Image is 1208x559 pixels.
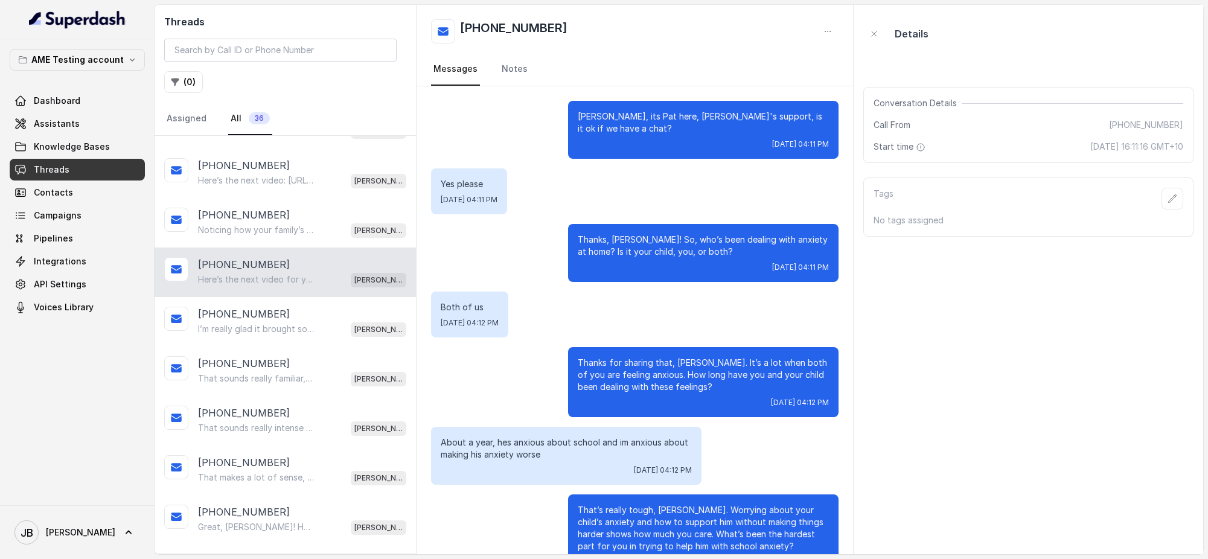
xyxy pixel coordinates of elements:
span: [DATE] 04:11 PM [772,139,829,149]
a: Assistants [10,113,145,135]
a: Contacts [10,182,145,203]
p: [PERSON_NAME] [354,274,403,286]
span: 36 [249,112,270,124]
span: [DATE] 04:12 PM [441,318,499,328]
span: API Settings [34,278,86,290]
a: All36 [228,103,272,135]
span: Voices Library [34,301,94,313]
p: [PERSON_NAME] [354,324,403,336]
p: [PERSON_NAME], its Pat here, [PERSON_NAME]'s support, is it ok if we have a chat? [578,110,829,135]
p: No tags assigned [874,214,1183,226]
a: Messages [431,53,480,86]
span: Pipelines [34,232,73,244]
span: Contacts [34,187,73,199]
span: [DATE] 04:11 PM [441,195,497,205]
span: Conversation Details [874,97,962,109]
p: AME Testing account [31,53,124,67]
p: Yes please [441,178,497,190]
p: That sounds really familiar, [PERSON_NAME]. It’s tough seeing [PERSON_NAME] react that way, but u... [198,372,314,385]
a: Threads [10,159,145,180]
p: Details [895,27,928,41]
p: [PHONE_NUMBER] [198,307,290,321]
a: Integrations [10,251,145,272]
p: [PERSON_NAME] [354,175,403,187]
p: That sounds really intense for both of you, [PERSON_NAME]. Those big emotions can feel overwhelmi... [198,422,314,434]
span: [DATE] 16:11:16 GMT+10 [1090,141,1183,153]
button: AME Testing account [10,49,145,71]
p: That makes a lot of sense, [PERSON_NAME]—reactive anxiety can feel sudden and intense. The next v... [198,471,314,484]
p: Here’s the next video: [URL][DOMAIN_NAME] It explains how anxiety fuels those big reactions and w... [198,174,314,187]
p: Tags [874,188,893,209]
p: [PHONE_NUMBER] [198,505,290,519]
h2: Threads [164,14,406,29]
p: [PHONE_NUMBER] [198,208,290,222]
nav: Tabs [431,53,839,86]
span: [PHONE_NUMBER] [1109,119,1183,131]
p: [PERSON_NAME] [354,373,403,385]
span: [DATE] 04:12 PM [634,465,692,475]
p: [PHONE_NUMBER] [198,356,290,371]
span: [DATE] 04:12 PM [771,398,829,407]
a: Assigned [164,103,209,135]
span: Assistants [34,118,80,130]
span: Campaigns [34,209,81,222]
a: [PERSON_NAME] [10,516,145,549]
p: [PERSON_NAME] [354,522,403,534]
span: Integrations [34,255,86,267]
a: Notes [499,53,530,86]
p: About a year, hes anxious about school and im anxious about making his anxiety worse [441,436,692,461]
p: [PERSON_NAME] [354,225,403,237]
h2: [PHONE_NUMBER] [460,19,567,43]
span: [PERSON_NAME] [46,526,115,538]
span: Call From [874,119,910,131]
p: Noticing how your family’s habits ripple into [PERSON_NAME] anxiety shows real awareness, [PERSON... [198,224,314,236]
a: Campaigns [10,205,145,226]
a: Knowledge Bases [10,136,145,158]
img: light.svg [29,10,126,29]
p: [PERSON_NAME] [354,423,403,435]
p: Great, [PERSON_NAME]! Here’s the first video: [URL][DOMAIN_NAME] After watching, what part felt m... [198,521,314,533]
a: Dashboard [10,90,145,112]
p: Thanks for sharing that, [PERSON_NAME]. It’s a lot when both of you are feeling anxious. How long... [578,357,829,393]
a: Pipelines [10,228,145,249]
a: Voices Library [10,296,145,318]
p: [PHONE_NUMBER] [198,455,290,470]
p: [PHONE_NUMBER] [198,406,290,420]
span: Knowledge Bases [34,141,110,153]
p: [PHONE_NUMBER] [198,158,290,173]
nav: Tabs [164,103,406,135]
p: Here’s the next video for you: [URL][DOMAIN_NAME] It explains how anxiety fuels those big reactio... [198,273,314,286]
p: I’m really glad it brought some clarity, [PERSON_NAME]. Understanding [PERSON_NAME] reactions can... [198,323,314,335]
a: API Settings [10,273,145,295]
text: JB [21,526,33,539]
span: Threads [34,164,69,176]
span: Dashboard [34,95,80,107]
p: Both of us [441,301,499,313]
span: [DATE] 04:11 PM [772,263,829,272]
p: Thanks, [PERSON_NAME]! So, who’s been dealing with anxiety at home? Is it your child, you, or both? [578,234,829,258]
p: [PERSON_NAME] [354,472,403,484]
button: (0) [164,71,203,93]
p: That’s really tough, [PERSON_NAME]. Worrying about your child’s anxiety and how to support him wi... [578,504,829,552]
span: Start time [874,141,928,153]
p: [PHONE_NUMBER] [198,257,290,272]
input: Search by Call ID or Phone Number [164,39,397,62]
